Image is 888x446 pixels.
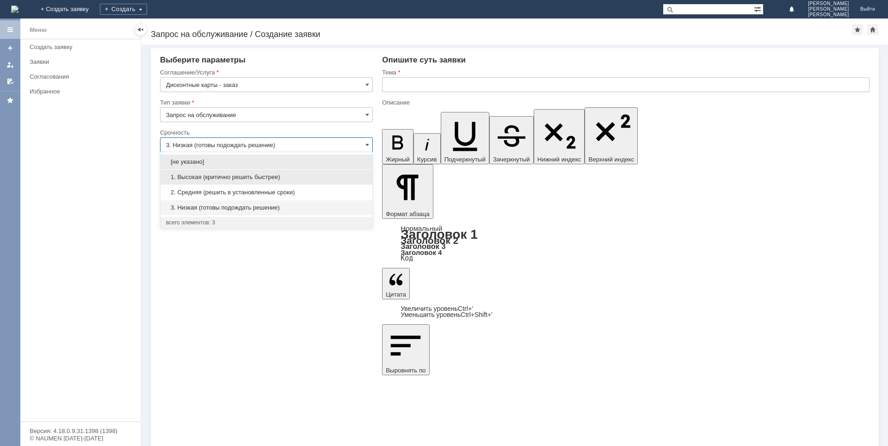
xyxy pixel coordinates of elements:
span: Выровнять по [386,367,425,374]
a: Нормальный [401,224,442,232]
div: Соглашение/Услуга [160,69,371,75]
span: Цитата [386,291,406,298]
span: Ctrl+' [458,305,473,312]
div: Избранное [30,88,125,95]
a: Код [401,254,413,262]
span: 2. Средняя (решить в установленные сроки) [166,189,367,196]
div: Создать заявку [30,43,135,50]
div: Согласования [30,73,135,80]
button: Жирный [382,129,413,164]
span: [PERSON_NAME] [808,6,849,12]
span: 3. Низкая (готовы подождать решение) [166,204,367,211]
a: Заголовок 1 [401,227,478,242]
div: Цитата [382,306,869,318]
a: Создать заявку [3,41,18,56]
div: Меню [30,25,47,36]
button: Формат абзаца [382,164,433,219]
button: Нижний индекс [534,109,585,164]
img: logo [11,6,18,13]
span: Зачеркнутый [493,156,530,163]
span: Нижний индекс [537,156,581,163]
a: Перейти на домашнюю страницу [11,6,18,13]
div: всего элементов: 3 [166,219,367,226]
span: [PERSON_NAME] [808,12,849,18]
div: Добавить в избранное [852,24,863,35]
button: Подчеркнутый [441,112,489,164]
a: Increase [401,305,473,312]
a: Заголовок 2 [401,235,458,246]
span: Формат абзаца [386,211,429,217]
a: Мои заявки [3,57,18,72]
span: [не указано] [166,158,367,166]
a: Заявки [26,55,139,69]
button: Выровнять по [382,324,429,375]
button: Цитата [382,268,410,299]
span: Подчеркнутый [444,156,486,163]
a: Мои согласования [3,74,18,89]
span: Жирный [386,156,410,163]
a: Decrease [401,311,493,318]
a: Согласования [26,69,139,84]
span: Опишите суть заявки [382,56,466,64]
a: Заголовок 3 [401,242,445,250]
div: Тема [382,69,868,75]
button: Зачеркнутый [489,116,534,164]
div: Срочность [160,130,371,136]
div: Заявки [30,58,135,65]
span: Выберите параметры [160,56,246,64]
div: © NAUMEN [DATE]-[DATE] [30,435,131,441]
span: [PERSON_NAME] [808,1,849,6]
div: Создать [100,4,147,15]
button: Верхний индекс [585,107,638,164]
span: Курсив [417,156,437,163]
div: Версия: 4.18.0.9.31.1398 (1398) [30,428,131,434]
a: Заголовок 4 [401,248,442,256]
span: Расширенный поиск [754,4,763,13]
div: Скрыть меню [135,24,146,35]
button: Курсив [413,133,441,164]
span: 1. Высокая (критично решить быстрее) [166,173,367,181]
a: Создать заявку [26,40,139,54]
span: Ctrl+Shift+' [461,311,493,318]
div: Описание [382,99,868,105]
div: Тип заявки [160,99,371,105]
div: Запрос на обслуживание / Создание заявки [151,30,852,39]
span: Верхний индекс [588,156,634,163]
div: Сделать домашней страницей [867,24,878,35]
div: Формат абзаца [382,225,869,261]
